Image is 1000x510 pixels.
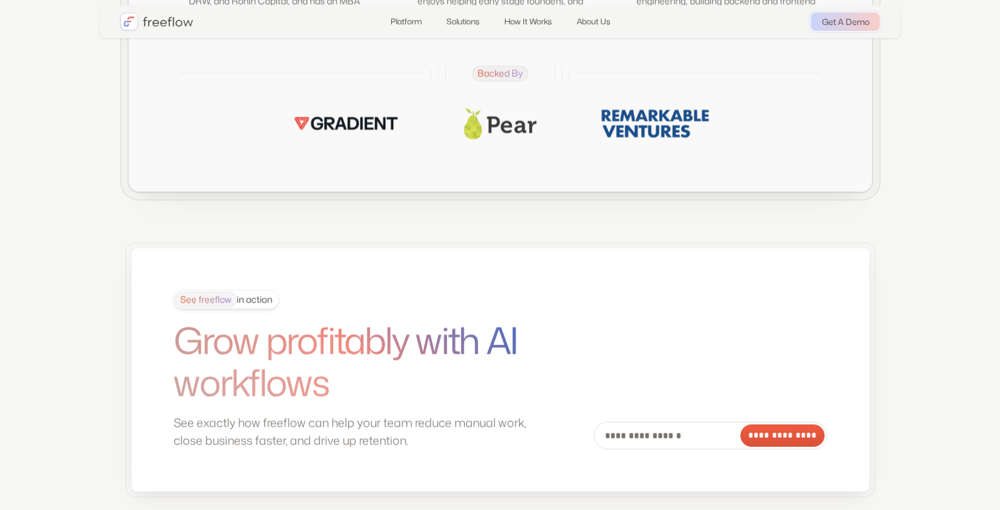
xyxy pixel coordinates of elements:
[495,11,560,33] a: How It Works
[175,292,237,308] span: See freeflow
[381,11,429,33] a: Platform
[175,292,272,308] div: in action
[594,422,827,450] form: Email Form
[437,11,487,33] a: Solutions
[567,11,618,33] a: About Us
[174,414,535,450] p: See exactly how freeflow can help your team reduce manual work, close business faster, and drive ...
[811,12,880,31] a: Get A Demo
[174,319,535,404] h1: Grow profitably with AI workflows
[120,12,193,31] a: home
[472,66,528,81] span: Backed By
